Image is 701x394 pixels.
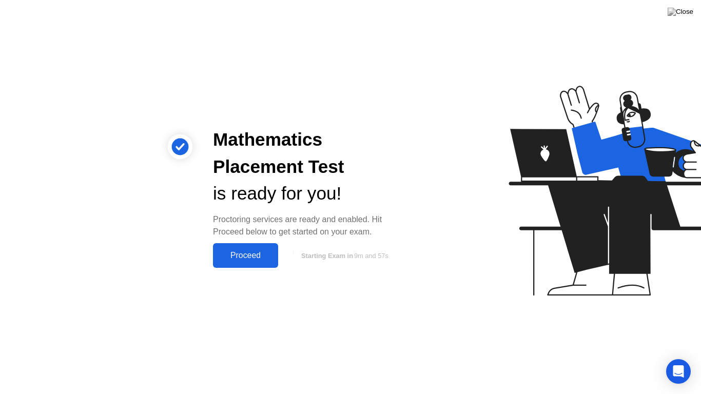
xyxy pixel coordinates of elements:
div: Mathematics Placement Test [213,126,404,181]
div: is ready for you! [213,180,404,207]
span: 9m and 57s [354,252,388,260]
div: Open Intercom Messenger [666,359,691,384]
img: Close [668,8,693,16]
button: Starting Exam in9m and 57s [283,246,404,265]
button: Proceed [213,243,278,268]
div: Proceed [216,251,275,260]
div: Proctoring services are ready and enabled. Hit Proceed below to get started on your exam. [213,213,404,238]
